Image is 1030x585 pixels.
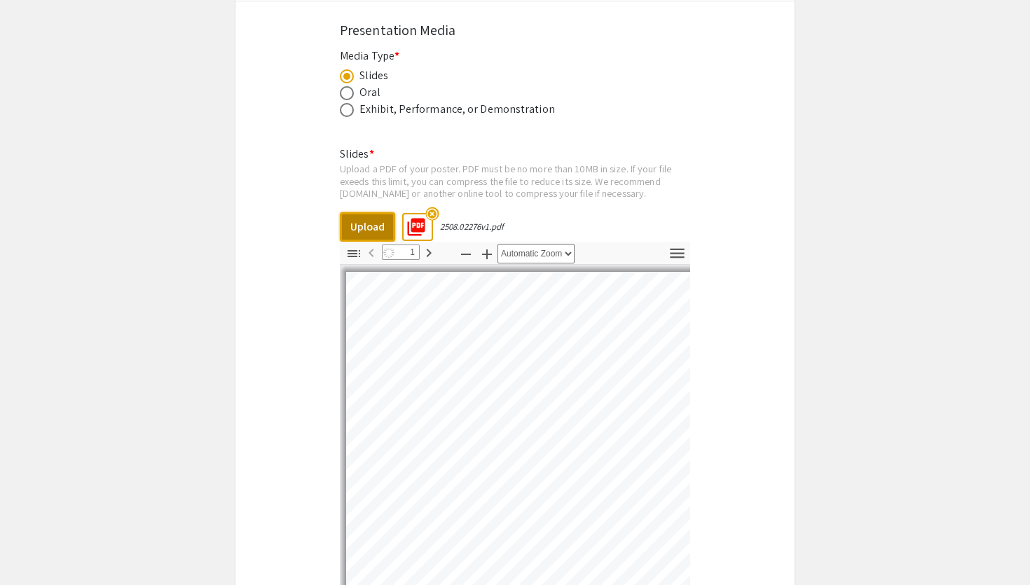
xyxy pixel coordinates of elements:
button: Zoom In [475,244,499,264]
input: Page [382,245,420,260]
button: Toggle Sidebar [342,244,366,264]
mat-icon: picture_as_pdf [401,212,423,233]
mat-icon: highlight_off [425,207,439,220]
select: Zoom [497,244,575,263]
div: Upload a PDF of your poster. PDF must be no more than 10MB in size. If your file exeeds this limi... [340,163,690,200]
mat-label: Slides [340,146,374,161]
div: Slides [359,67,389,84]
div: Exhibit, Performance, or Demonstration [359,101,555,118]
button: Previous Page [359,242,383,263]
button: Next Page [417,242,441,263]
div: Presentation Media [340,20,690,41]
button: Tools [665,244,689,264]
iframe: Chat [11,522,60,574]
mat-label: Media Type [340,48,399,63]
div: Oral [359,84,380,101]
button: Upload [340,212,395,242]
div: 2508.02276v1.pdf [440,221,504,233]
button: Zoom Out [454,244,478,264]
